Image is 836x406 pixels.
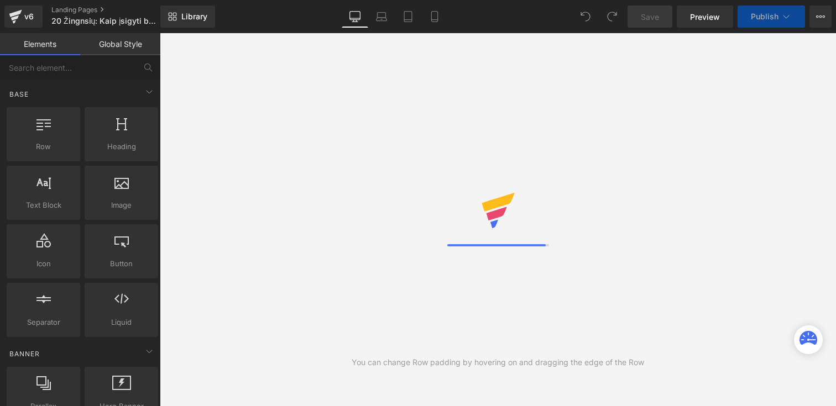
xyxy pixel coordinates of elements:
a: Global Style [80,33,160,55]
div: You can change Row padding by hovering on and dragging the edge of the Row [352,356,644,368]
div: v6 [22,9,36,24]
span: Separator [10,317,77,328]
a: Preview [677,6,733,28]
span: Heading [88,141,155,152]
span: Base [8,89,30,99]
a: Laptop [368,6,395,28]
span: Icon [10,258,77,270]
span: 20 Žingnsių: Kaip įsigyti butą [GEOGRAPHIC_DATA]? [51,17,158,25]
span: Preview [690,11,720,23]
span: Publish [751,12,778,21]
span: Row [10,141,77,152]
span: Text Block [10,199,77,211]
a: Landing Pages [51,6,179,14]
span: Save [641,11,659,23]
button: More [809,6,832,28]
span: Banner [8,349,41,359]
a: v6 [4,6,43,28]
span: Library [181,12,207,22]
span: Button [88,258,155,270]
button: Undo [574,6,597,28]
a: New Library [160,6,215,28]
span: Liquid [88,317,155,328]
a: Mobile [421,6,448,28]
button: Publish [738,6,805,28]
a: Desktop [342,6,368,28]
span: Image [88,199,155,211]
a: Tablet [395,6,421,28]
button: Redo [601,6,623,28]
